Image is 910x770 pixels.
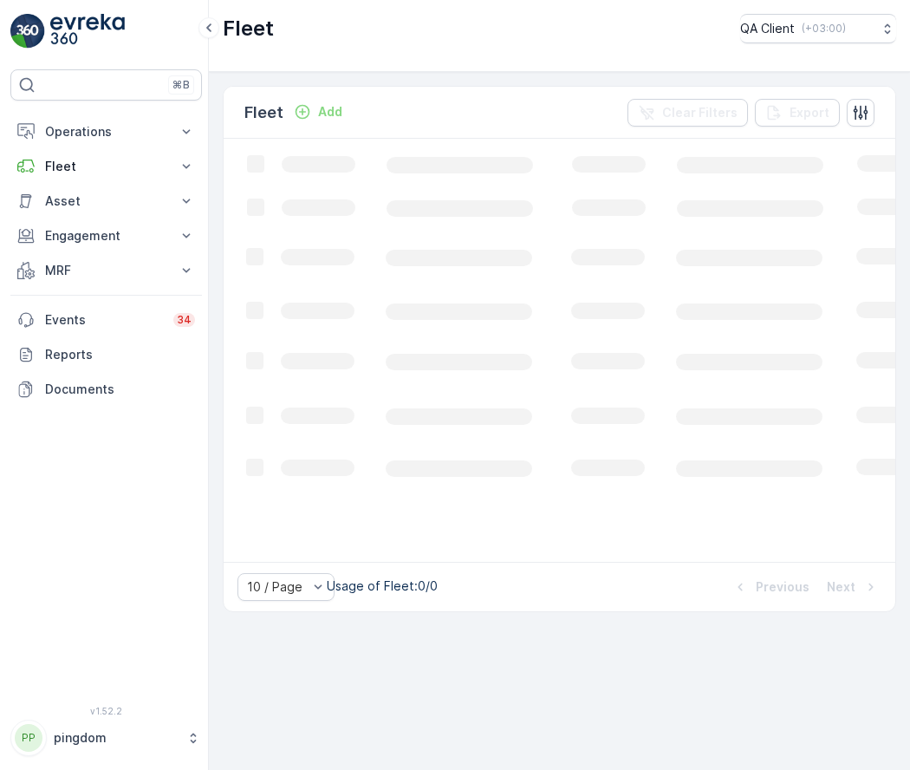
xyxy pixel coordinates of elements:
[756,578,809,596] p: Previous
[50,14,125,49] img: logo_light-DOdMpM7g.png
[730,577,811,597] button: Previous
[10,720,202,756] button: PPpingdom
[825,577,881,597] button: Next
[45,346,195,363] p: Reports
[177,313,192,327] p: 34
[15,724,42,752] div: PP
[755,99,840,127] button: Export
[740,20,795,37] p: QA Client
[740,14,896,43] button: QA Client(+03:00)
[45,192,167,210] p: Asset
[45,262,167,279] p: MRF
[10,372,202,407] a: Documents
[172,78,190,92] p: ⌘B
[45,158,167,175] p: Fleet
[10,303,202,337] a: Events34
[287,101,349,122] button: Add
[54,729,178,747] p: pingdom
[627,99,748,127] button: Clear Filters
[318,103,342,121] p: Add
[10,253,202,288] button: MRF
[10,337,202,372] a: Reports
[10,219,202,253] button: Engagement
[244,101,283,125] p: Fleet
[827,578,855,596] p: Next
[10,14,45,49] img: logo
[790,104,829,121] p: Export
[223,15,274,42] p: Fleet
[662,104,738,121] p: Clear Filters
[10,184,202,219] button: Asset
[802,22,846,36] p: ( +03:00 )
[327,577,438,595] p: Usage of Fleet : 0/0
[45,311,163,329] p: Events
[10,149,202,184] button: Fleet
[45,227,167,245] p: Engagement
[10,114,202,149] button: Operations
[10,706,202,716] span: v 1.52.2
[45,123,167,140] p: Operations
[45,381,195,398] p: Documents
